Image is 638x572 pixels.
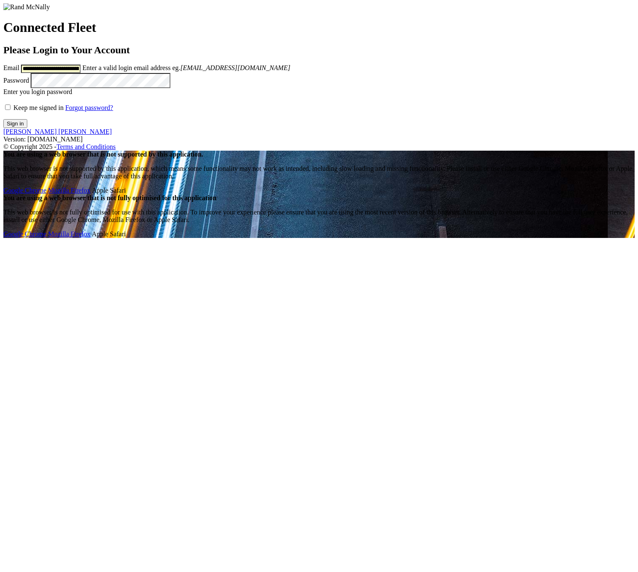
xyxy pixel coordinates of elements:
span: Enter a valid login email address eg. [82,64,290,71]
h1: Connected Fleet [3,20,635,35]
p: This web browser is not supported by this application, which means some functionality may not wor... [3,165,635,180]
img: Rand McNally [3,3,50,11]
a: Google Chrome [3,230,47,238]
a: Terms and Conditions [56,143,115,150]
label: Password [3,77,29,84]
a: Mozilla Firefox [48,187,91,194]
label: Email [3,64,19,71]
strong: You are using a web browser that is not supported by this application. [3,151,203,158]
a: Mozilla Firefox [48,230,91,238]
h2: Please Login to Your Account [3,44,635,56]
form: main [3,3,635,128]
input: Keep me signed in [5,104,10,110]
span: Keep me signed in [13,104,64,111]
div: © Copyright 2025 - [3,143,635,151]
p: This web browser is not fully optimised for use with this application. To improve your experience... [3,209,635,224]
a: Google Chrome [3,187,47,194]
a: [PERSON_NAME] [PERSON_NAME] [3,128,112,135]
div: Version: [DOMAIN_NAME] [3,136,635,143]
strong: You are using a web browser that is not fully optimised for this application [3,194,217,201]
a: Forgot password? [65,104,113,111]
span: Safari [92,187,126,194]
em: [EMAIL_ADDRESS][DOMAIN_NAME] [180,64,290,71]
span: Safari [92,230,126,238]
span: Enter you login password [3,88,72,95]
button: Sign in [3,119,27,128]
